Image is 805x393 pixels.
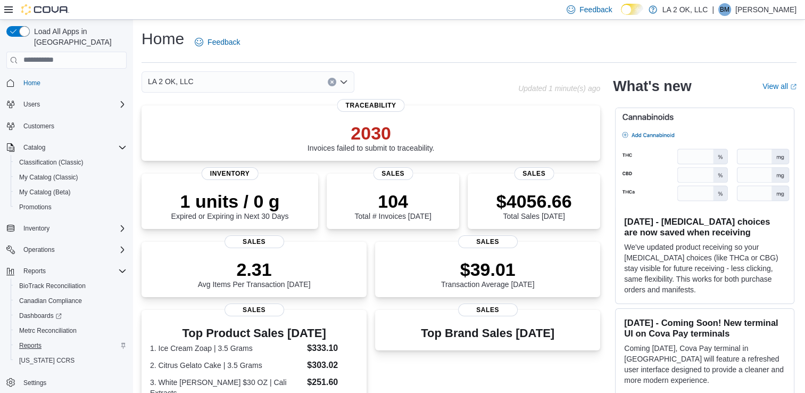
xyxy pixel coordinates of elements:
button: Open list of options [339,78,348,86]
div: Total Sales [DATE] [496,191,572,220]
p: $39.01 [441,259,535,280]
dd: $303.02 [307,359,358,372]
p: Coming [DATE], Cova Pay terminal in [GEOGRAPHIC_DATA] will feature a refreshed user interface des... [624,343,785,386]
button: Catalog [2,140,131,155]
span: LA 2 OK, LLC [148,75,194,88]
span: Traceability [337,99,405,112]
span: [US_STATE] CCRS [19,356,74,365]
span: Customers [19,119,127,133]
a: BioTrack Reconciliation [15,280,90,292]
span: Canadian Compliance [19,297,82,305]
span: Dashboards [19,312,62,320]
div: Total # Invoices [DATE] [354,191,431,220]
span: Feedback [208,37,240,47]
span: Sales [373,167,413,180]
button: Reports [19,265,50,277]
span: Feedback [579,4,612,15]
button: BioTrack Reconciliation [11,279,131,293]
span: Dashboards [15,309,127,322]
h1: Home [142,28,184,50]
button: Reports [11,338,131,353]
span: Canadian Compliance [15,294,127,307]
a: Settings [19,376,51,389]
button: Settings [2,374,131,390]
span: Catalog [23,143,45,152]
span: Promotions [19,203,52,211]
h3: Top Product Sales [DATE] [150,327,358,340]
button: Reports [2,264,131,279]
span: BioTrack Reconciliation [19,282,86,290]
span: Sales [225,304,284,316]
h3: [DATE] - Coming Soon! New terminal UI on Cova Pay terminals [624,317,785,339]
button: Operations [19,243,59,256]
span: Reports [15,339,127,352]
span: Operations [19,243,127,256]
div: Invoices failed to submit to traceability. [308,122,435,152]
dd: $333.10 [307,342,358,355]
span: Catalog [19,141,127,154]
a: Classification (Classic) [15,156,88,169]
img: Cova [21,4,69,15]
p: Updated 1 minute(s) ago [518,84,600,93]
span: Home [23,79,40,87]
span: Classification (Classic) [15,156,127,169]
a: Customers [19,120,59,133]
input: Dark Mode [621,4,643,15]
span: My Catalog (Classic) [15,171,127,184]
span: Inventory [202,167,259,180]
dd: $251.60 [307,376,358,389]
p: 2030 [308,122,435,144]
a: Canadian Compliance [15,294,86,307]
a: Feedback [190,31,244,53]
button: Home [2,75,131,91]
a: View allExternal link [762,82,796,91]
span: Users [23,100,40,109]
a: Reports [15,339,46,352]
span: Users [19,98,127,111]
span: Inventory [19,222,127,235]
span: Metrc Reconciliation [15,324,127,337]
span: Sales [225,235,284,248]
a: Dashboards [11,308,131,323]
button: My Catalog (Classic) [11,170,131,185]
p: [PERSON_NAME] [735,3,796,16]
p: 104 [354,191,431,212]
span: Settings [23,379,46,387]
span: BM [720,3,729,16]
span: BioTrack Reconciliation [15,280,127,292]
a: Promotions [15,201,56,214]
p: 2.31 [198,259,311,280]
span: Inventory [23,224,49,233]
button: [US_STATE] CCRS [11,353,131,368]
span: Operations [23,245,55,254]
span: Settings [19,375,127,389]
a: My Catalog (Beta) [15,186,75,199]
span: Sales [458,235,518,248]
span: Reports [23,267,46,275]
button: Canadian Compliance [11,293,131,308]
p: We've updated product receiving so your [MEDICAL_DATA] choices (like THCa or CBG) stay visible fo... [624,242,785,295]
button: Metrc Reconciliation [11,323,131,338]
span: Sales [458,304,518,316]
div: Expired or Expiring in Next 30 Days [171,191,289,220]
span: Sales [514,167,554,180]
p: $4056.66 [496,191,572,212]
button: Customers [2,118,131,134]
button: Inventory [2,221,131,236]
span: Reports [19,341,42,350]
span: My Catalog (Classic) [19,173,78,182]
span: Washington CCRS [15,354,127,367]
button: Clear input [328,78,336,86]
button: Users [2,97,131,112]
p: LA 2 OK, LLC [662,3,708,16]
button: Catalog [19,141,49,154]
p: | [712,3,714,16]
div: Transaction Average [DATE] [441,259,535,289]
button: Inventory [19,222,54,235]
span: Home [19,76,127,89]
span: Customers [23,122,54,130]
a: [US_STATE] CCRS [15,354,79,367]
a: Dashboards [15,309,66,322]
svg: External link [790,84,796,90]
